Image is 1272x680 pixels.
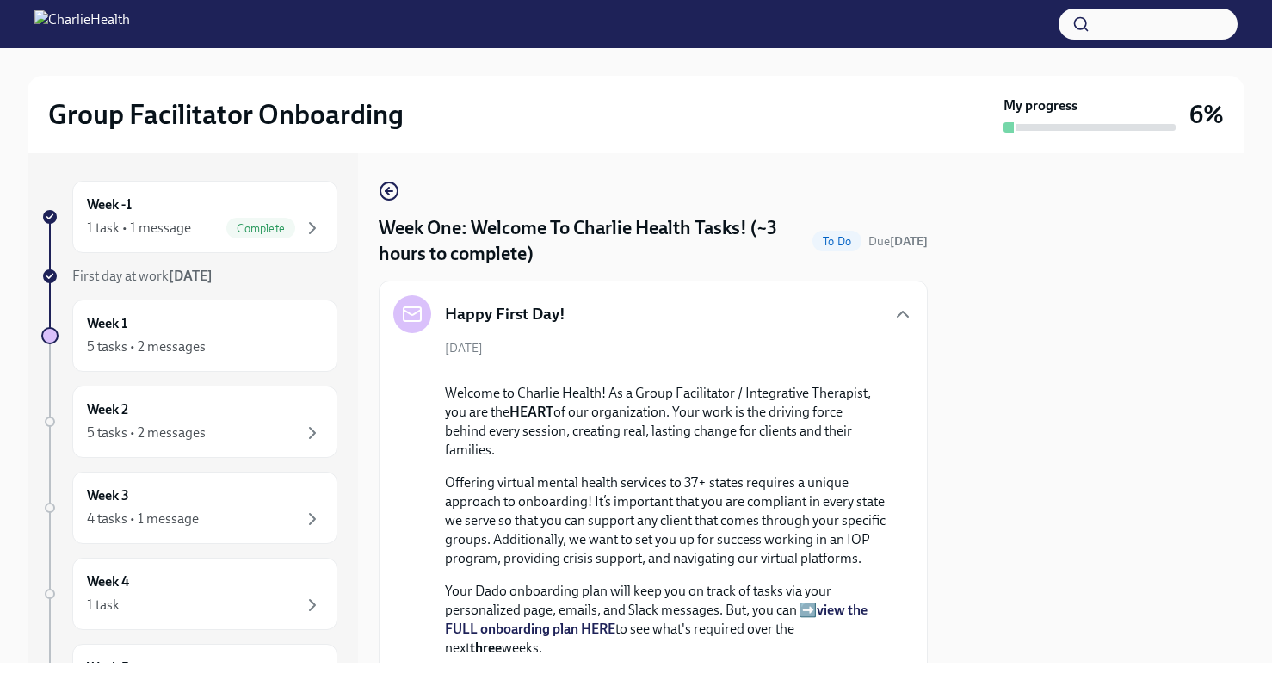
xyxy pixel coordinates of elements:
span: [DATE] [445,340,483,356]
h6: Week -1 [87,195,132,214]
a: Week 41 task [41,558,337,630]
h2: Group Facilitator Onboarding [48,97,404,132]
h6: Week 5 [87,658,129,677]
div: 1 task [87,596,120,615]
strong: [DATE] [169,268,213,284]
div: 4 tasks • 1 message [87,510,199,529]
h5: Happy First Day! [445,303,565,325]
h3: 6% [1189,99,1224,130]
a: Week 15 tasks • 2 messages [41,300,337,372]
a: First day at work[DATE] [41,267,337,286]
strong: My progress [1003,96,1077,115]
h6: Week 1 [87,314,127,333]
span: Due [868,234,928,249]
span: To Do [812,235,861,248]
a: Week 25 tasks • 2 messages [41,386,337,458]
div: 1 task • 1 message [87,219,191,238]
span: Complete [226,222,295,235]
p: Your Dado onboarding plan will keep you on track of tasks via your personalized page, emails, and... [445,582,886,658]
a: Week 34 tasks • 1 message [41,472,337,544]
div: 5 tasks • 2 messages [87,337,206,356]
img: CharlieHealth [34,10,130,38]
p: Offering virtual mental health services to 37+ states requires a unique approach to onboarding! I... [445,473,886,568]
strong: three [470,640,502,656]
h6: Week 3 [87,486,129,505]
div: 5 tasks • 2 messages [87,423,206,442]
h6: Week 2 [87,400,128,419]
h4: Week One: Welcome To Charlie Health Tasks! (~3 hours to complete) [379,215,806,267]
p: Welcome to Charlie Health! As a Group Facilitator / Integrative Therapist, you are the of our org... [445,384,886,460]
strong: HEART [509,404,553,420]
a: Week -11 task • 1 messageComplete [41,181,337,253]
h6: Week 4 [87,572,129,591]
strong: [DATE] [890,234,928,249]
span: First day at work [72,268,213,284]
